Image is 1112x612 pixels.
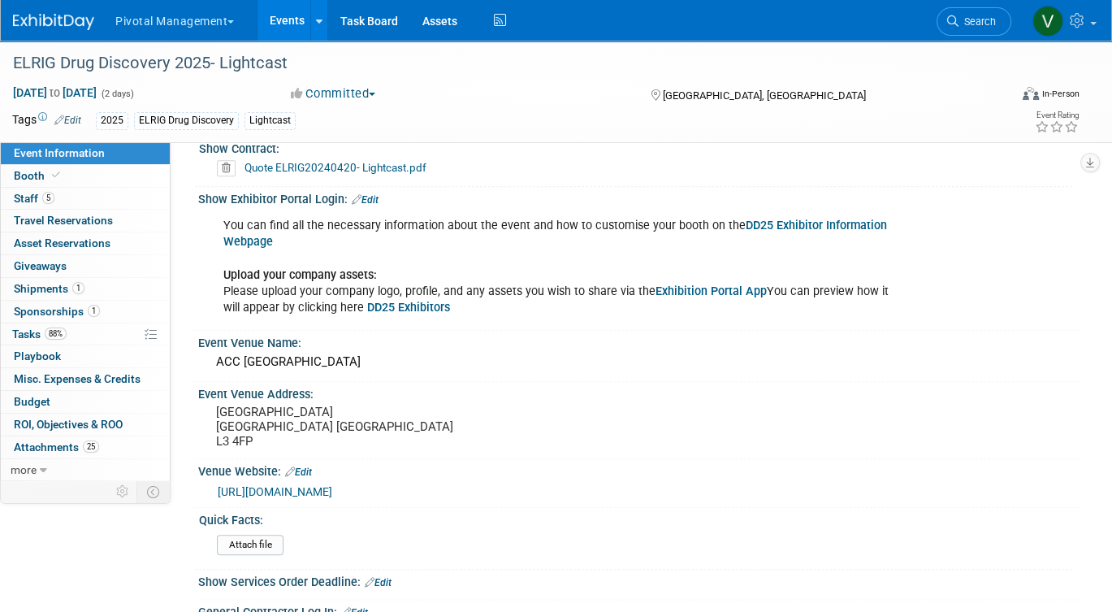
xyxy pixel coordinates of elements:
[14,146,105,159] span: Event Information
[367,301,450,315] a: DD25 Exhibitors
[198,331,1080,351] div: Event Venue Name:
[198,382,1080,402] div: Event Venue Address:
[1,345,170,367] a: Playbook
[1,414,170,436] a: ROI, Objectives & ROO
[137,481,171,502] td: Toggle Event Tabs
[663,89,866,102] span: [GEOGRAPHIC_DATA], [GEOGRAPHIC_DATA]
[1,301,170,323] a: Sponsorships1
[72,282,84,294] span: 1
[14,441,99,454] span: Attachments
[14,259,67,272] span: Giveaways
[244,161,426,174] a: Quote ELRIG20240420- Lightcast.pdf
[14,214,113,227] span: Travel Reservations
[45,328,67,340] span: 88%
[7,49,989,78] div: ELRIG Drug Discovery 2025- Lightcast
[244,112,296,129] div: Lightcast
[14,418,123,431] span: ROI, Objectives & ROO
[656,284,767,298] a: Exhibition Portal App
[223,268,377,282] b: Upload your company assets:
[12,111,81,130] td: Tags
[1023,87,1039,100] img: Format-Inperson.png
[12,85,97,100] span: [DATE] [DATE]
[1,459,170,481] a: more
[100,89,134,99] span: (2 days)
[1,142,170,164] a: Event Information
[1041,88,1080,100] div: In-Person
[365,577,392,588] a: Edit
[1032,6,1063,37] img: Valerie Weld
[285,85,382,102] button: Committed
[96,112,128,129] div: 2025
[1,368,170,390] a: Misc. Expenses & Credits
[199,137,1072,157] div: Show Contract:
[88,305,100,317] span: 1
[217,163,242,174] a: Delete attachment?
[14,349,61,362] span: Playbook
[199,508,1072,528] div: Quick Facts:
[1,278,170,300] a: Shipments1
[218,485,332,498] a: [URL][DOMAIN_NAME]
[922,85,1080,109] div: Event Format
[42,192,54,204] span: 5
[134,112,239,129] div: ELRIG Drug Discovery
[12,328,67,341] span: Tasks
[14,395,50,408] span: Budget
[14,192,54,205] span: Staff
[1,210,170,232] a: Travel Reservations
[1,391,170,413] a: Budget
[14,305,100,318] span: Sponsorships
[210,349,1067,375] div: ACC [GEOGRAPHIC_DATA]
[83,441,99,453] span: 25
[1,323,170,345] a: Tasks88%
[54,115,81,126] a: Edit
[937,7,1011,36] a: Search
[1,188,170,210] a: Staff5
[216,405,547,449] pre: [GEOGRAPHIC_DATA] [GEOGRAPHIC_DATA] [GEOGRAPHIC_DATA] L3 4FP
[14,282,84,295] span: Shipments
[1,436,170,458] a: Attachments25
[14,169,63,182] span: Booth
[1,255,170,277] a: Giveaways
[1,165,170,187] a: Booth
[352,194,379,206] a: Edit
[14,237,110,250] span: Asset Reservations
[212,210,908,323] div: You can find all the necessary information about the event and how to customise your booth on the...
[1035,111,1079,119] div: Event Rating
[198,459,1080,480] div: Venue Website:
[285,467,312,478] a: Edit
[13,14,94,30] img: ExhibitDay
[198,570,1080,591] div: Show Services Order Deadline:
[47,86,63,99] span: to
[198,187,1080,208] div: Show Exhibitor Portal Login:
[1,232,170,254] a: Asset Reservations
[14,372,141,385] span: Misc. Expenses & Credits
[52,171,60,180] i: Booth reservation complete
[958,15,996,28] span: Search
[11,463,37,476] span: more
[109,481,137,502] td: Personalize Event Tab Strip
